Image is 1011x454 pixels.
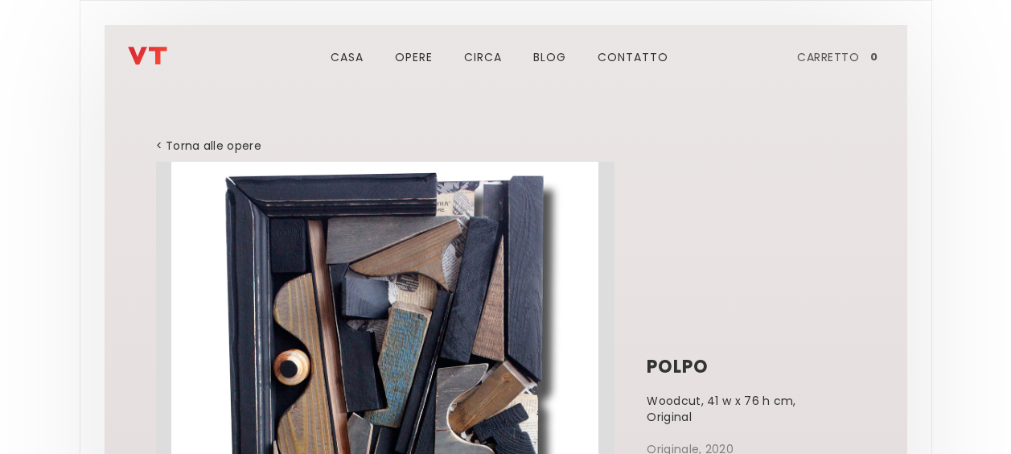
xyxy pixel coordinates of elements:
[385,31,442,84] a: Opere
[156,138,261,154] a: < Torna alle opere
[588,31,678,84] a: Contatto
[787,42,884,72] a: Apri carrello
[128,47,167,65] img: Vladimir Titov
[865,50,880,64] div: 0
[321,31,373,84] a: Casa
[647,393,813,425] p: Woodcut, 41 w x 76 h cm, Original
[797,49,859,65] div: Carretto
[524,31,576,84] a: blog
[647,357,855,377] h1: Polpo
[454,31,512,84] a: circa
[128,33,224,65] a: casa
